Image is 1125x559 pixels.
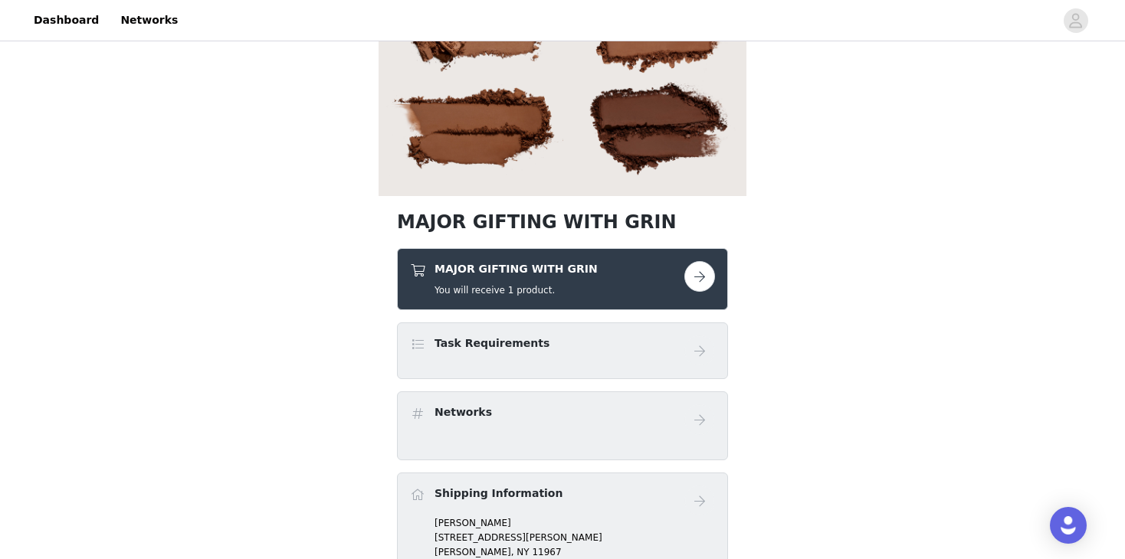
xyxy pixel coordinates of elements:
h5: You will receive 1 product. [435,283,598,297]
a: Networks [111,3,187,38]
p: [PERSON_NAME] [435,516,715,530]
div: avatar [1068,8,1083,33]
span: NY [517,547,529,557]
h4: MAJOR GIFTING WITH GRIN [435,261,598,277]
h1: MAJOR GIFTING WITH GRIN [397,208,728,236]
a: Dashboard [25,3,108,38]
h4: Task Requirements [435,335,549,351]
span: [PERSON_NAME], [435,547,514,557]
h4: Shipping Information [435,485,562,502]
div: MAJOR GIFTING WITH GRIN [397,248,728,310]
div: Networks [397,391,728,460]
span: 11967 [532,547,561,557]
p: [STREET_ADDRESS][PERSON_NAME] [435,531,715,544]
div: Open Intercom Messenger [1050,507,1087,544]
h4: Networks [435,404,492,420]
div: Task Requirements [397,322,728,379]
